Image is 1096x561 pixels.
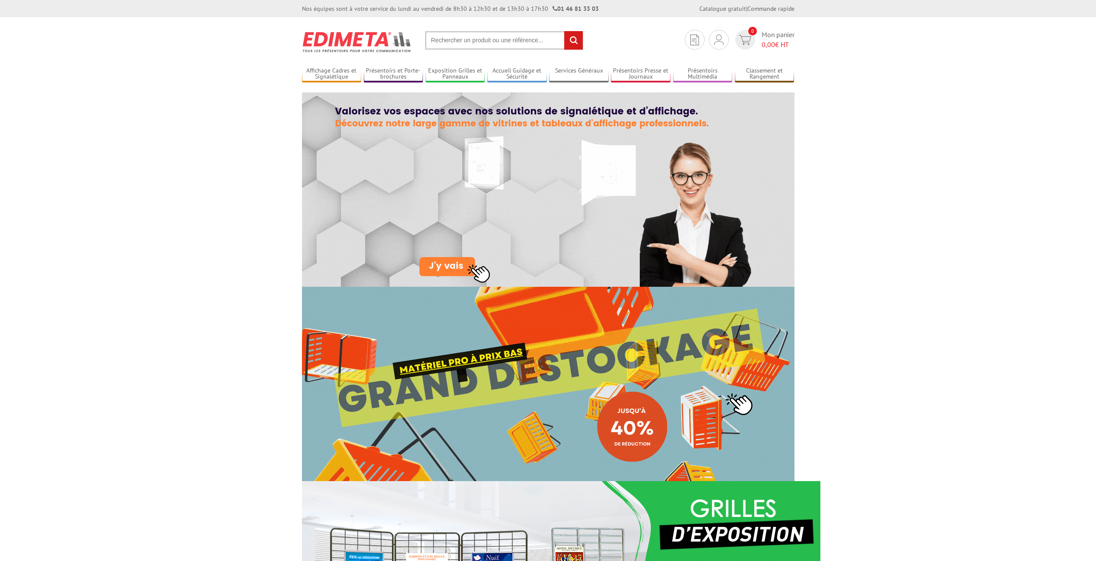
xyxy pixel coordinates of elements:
a: Commande rapide [747,5,794,13]
a: Présentoirs et Porte-brochures [364,67,423,81]
a: Catalogue gratuit [699,5,746,13]
a: Affichage Cadres et Signalétique [302,67,362,81]
span: 0 [748,27,757,35]
img: devis rapide [714,35,724,45]
div: Nos équipes sont à votre service du lundi au vendredi de 8h30 à 12h30 et de 13h30 à 17h30 [302,4,599,13]
img: Présentoir, panneau, stand - Edimeta - PLV, affichage, mobilier bureau, entreprise [302,26,412,58]
input: rechercher [564,31,583,50]
span: 0,00 [762,40,775,49]
a: devis rapide 0 Mon panier 0,00€ HT [733,30,794,50]
span: Mon panier [762,30,794,50]
a: Exposition Grilles et Panneaux [426,67,485,81]
a: Services Généraux [549,67,609,81]
a: Accueil Guidage et Sécurité [487,67,547,81]
a: Présentoirs Presse et Journaux [611,67,670,81]
a: Classement et Rangement [735,67,794,81]
img: devis rapide [739,35,751,45]
span: € HT [762,40,794,50]
a: Présentoirs Multimédia [673,67,733,81]
div: | [699,4,794,13]
strong: 01 46 81 33 03 [553,5,599,13]
input: Rechercher un produit ou une référence... [425,31,583,50]
img: devis rapide [690,35,699,45]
